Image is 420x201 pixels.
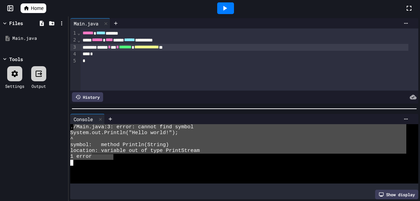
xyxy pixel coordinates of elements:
div: 1 [70,30,77,37]
div: Show display [375,190,418,199]
span: 1 error [70,154,92,159]
span: ^ [70,136,73,142]
div: Main.java [70,18,110,28]
div: History [72,92,103,102]
div: Main.java [70,20,102,27]
span: symbol: method Println(String) [70,142,169,148]
div: 3 [70,44,77,51]
div: 2 [70,37,77,44]
div: Console [70,114,105,124]
span: Fold line [77,37,81,43]
div: Settings [5,83,24,89]
span: location: variable out of type PrintStream [70,148,200,154]
a: Home [21,3,46,13]
div: Tools [9,56,23,63]
div: 5 [70,58,77,64]
span: . [70,124,73,130]
div: Main.java [12,35,66,42]
div: Files [9,20,23,27]
span: System.out.Println("Hello world!"); [70,130,178,136]
span: Home [31,5,44,12]
div: Console [70,116,96,123]
div: Output [32,83,46,89]
div: 4 [70,51,77,58]
span: /Main.java:3: error: cannot find symbol [73,124,194,130]
span: Fold line [77,30,81,36]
